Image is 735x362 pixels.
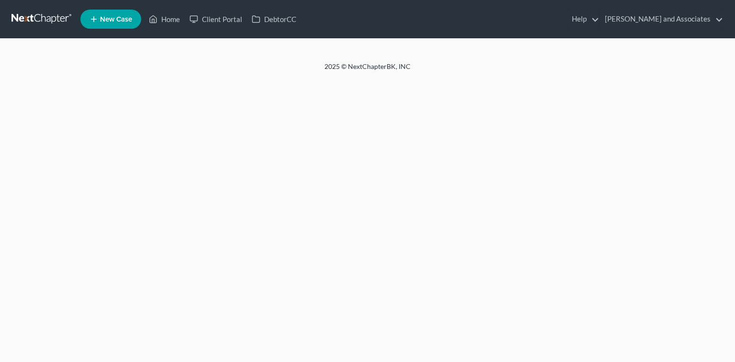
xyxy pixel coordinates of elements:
a: [PERSON_NAME] and Associates [600,11,723,28]
a: Client Portal [185,11,247,28]
new-legal-case-button: New Case [80,10,141,29]
div: 2025 © NextChapterBK, INC [95,62,640,79]
a: DebtorCC [247,11,301,28]
a: Home [144,11,185,28]
a: Help [567,11,599,28]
